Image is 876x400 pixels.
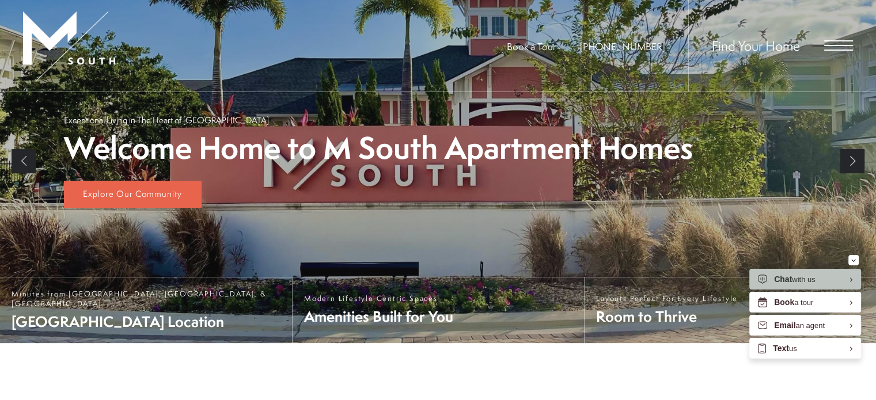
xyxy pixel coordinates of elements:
span: Amenities Built for You [304,306,453,326]
span: Layouts Perfect For Every Lifestyle [596,294,738,303]
p: Welcome Home to M South Apartment Homes [64,132,693,165]
img: MSouth [23,12,115,81]
a: Call Us at 813-570-8014 [580,40,665,53]
span: [PHONE_NUMBER] [580,40,665,53]
a: Book a Tour [507,40,556,53]
span: Modern Lifestyle Centric Spaces [304,294,453,303]
a: Find Your Home [712,36,800,55]
p: Exceptional Living in The Heart of [GEOGRAPHIC_DATA] [64,114,269,126]
span: [GEOGRAPHIC_DATA] Location [12,311,280,332]
a: Previous [12,149,36,173]
a: Next [840,149,864,173]
a: Layouts Perfect For Every Lifestyle [584,277,876,343]
span: Room to Thrive [596,306,738,326]
span: Explore Our Community [83,188,182,200]
a: Explore Our Community [64,181,202,208]
span: Minutes from [GEOGRAPHIC_DATA], [GEOGRAPHIC_DATA], & [GEOGRAPHIC_DATA] [12,289,280,308]
a: Modern Lifestyle Centric Spaces [292,277,584,343]
button: Open Menu [824,40,853,51]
